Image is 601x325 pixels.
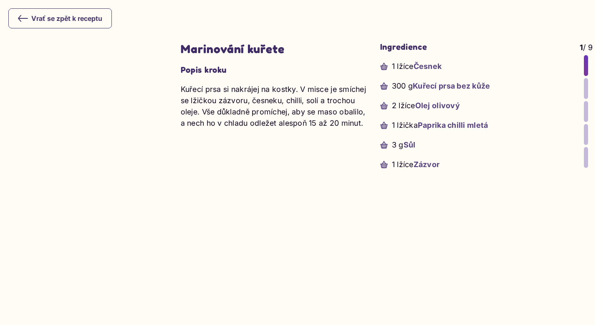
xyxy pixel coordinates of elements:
span: Zázvor [414,160,440,169]
span: 1 [580,43,583,52]
h3: Ingredience [380,42,571,52]
p: 1 lžička [392,119,488,131]
span: Česnek [414,62,442,71]
span: Kuřecí prsa bez kůže [413,81,490,90]
span: Paprika chilli mletá [418,121,488,129]
h2: Marinování kuřete [181,42,372,56]
p: / 9 [580,42,593,53]
h3: Popis kroku [181,65,372,75]
span: Sůl [404,140,416,149]
p: 2 lžíce [392,100,460,111]
p: 300 g [392,80,490,91]
p: 3 g [392,139,416,150]
button: Vrať se zpět k receptu [8,8,112,28]
div: Vrať se zpět k receptu [18,13,102,23]
p: Kuřecí prsa si nakrájej na kostky. V misce je smíchej se lžičkou zázvoru, česneku, chilli, solí a... [181,84,372,129]
span: Olej olivový [415,101,460,110]
p: 1 lžíce [392,159,440,170]
p: 1 lžíce [392,61,442,72]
